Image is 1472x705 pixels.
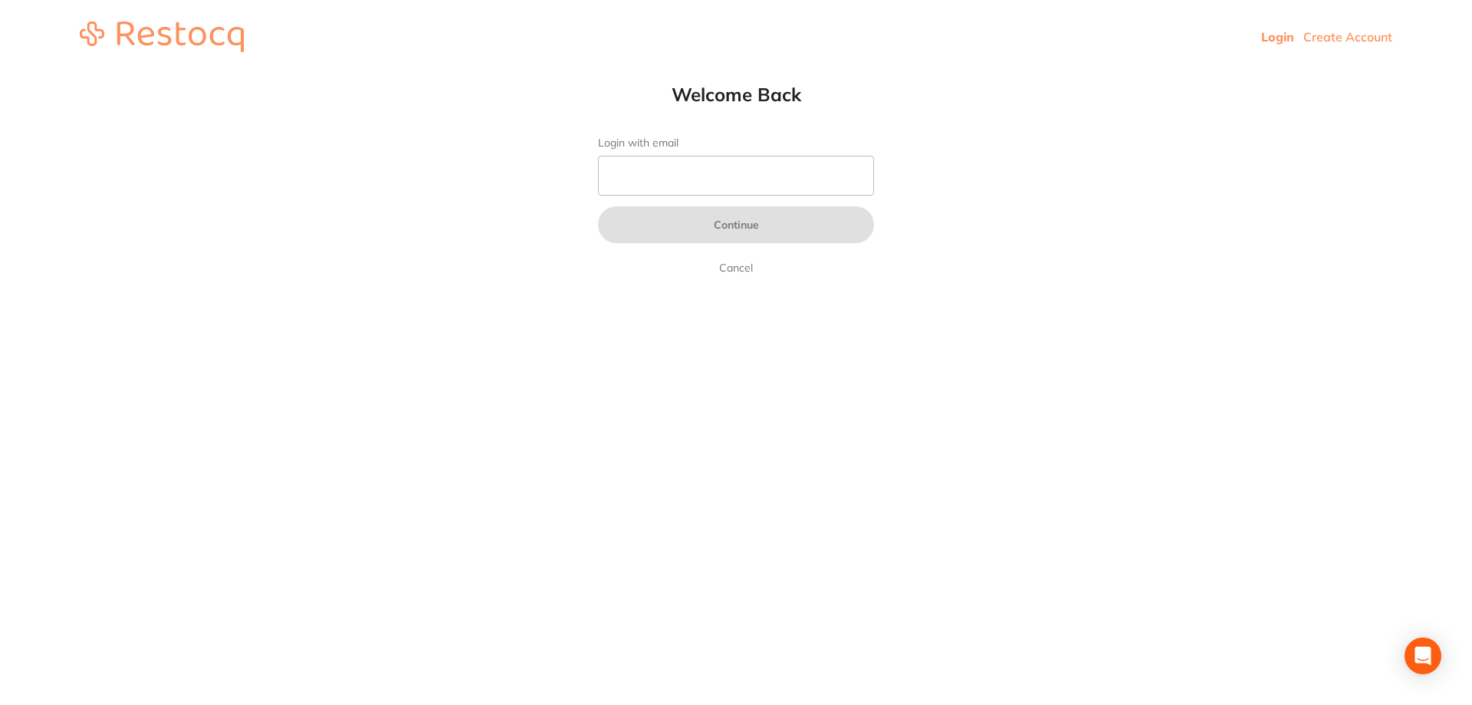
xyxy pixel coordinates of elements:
a: Create Account [1303,29,1392,44]
a: Cancel [716,259,756,277]
button: Continue [598,206,874,243]
div: Open Intercom Messenger [1405,637,1441,674]
img: restocq_logo.svg [80,21,244,52]
h1: Welcome Back [567,83,905,106]
label: Login with email [598,137,874,150]
a: Login [1261,29,1294,44]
